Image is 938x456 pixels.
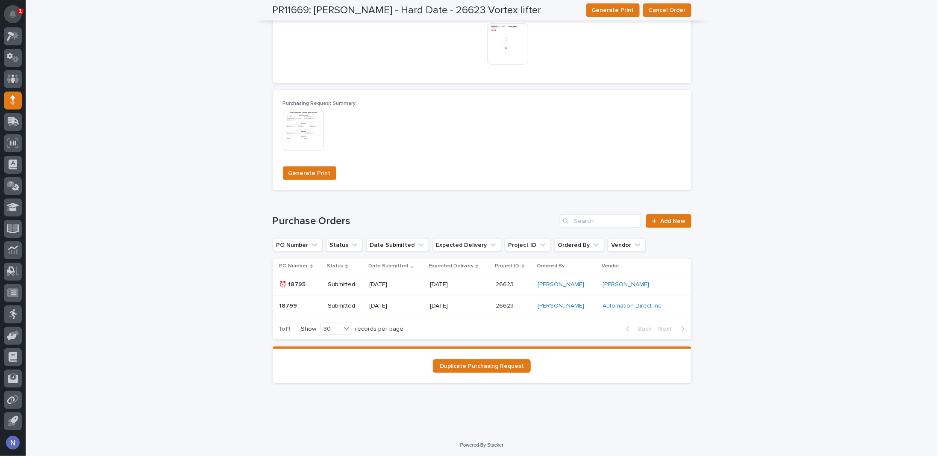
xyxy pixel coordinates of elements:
[608,238,646,252] button: Vendor
[496,301,516,310] p: 26623
[4,5,22,23] button: Notifications
[4,434,22,452] button: users-avatar
[538,281,584,288] a: [PERSON_NAME]
[460,442,503,447] a: Powered By Stacker
[602,261,619,271] p: Vendor
[537,261,565,271] p: Ordered By
[643,3,691,17] button: Cancel Order
[279,279,308,288] p: ⏰ 18795
[370,281,423,288] p: [DATE]
[433,359,531,373] a: Duplicate Purchasing Request
[560,214,641,228] input: Search
[430,281,489,288] p: [DATE]
[273,215,557,228] h1: Purchase Orders
[432,238,501,252] button: Expected Delivery
[356,326,404,333] p: records per page
[538,302,584,310] a: [PERSON_NAME]
[430,302,489,310] p: [DATE]
[273,274,691,295] tr: ⏰ 18795⏰ 18795 Submitted[DATE][DATE]2662326623 [PERSON_NAME] [PERSON_NAME]
[646,214,691,228] a: Add New
[495,261,520,271] p: Project ID
[273,4,541,17] h2: PR11669: [PERSON_NAME] - Hard Date - 26623 Vortex lifter
[273,238,323,252] button: PO Number
[283,166,336,180] button: Generate Print
[321,325,341,334] div: 30
[661,218,686,224] span: Add New
[366,238,429,252] button: Date Submitted
[619,325,655,333] button: Back
[273,295,691,317] tr: 1879918799 Submitted[DATE][DATE]2662326623 [PERSON_NAME] Automation Direct Inc
[633,326,652,332] span: Back
[328,281,362,288] p: Submitted
[603,281,649,288] a: [PERSON_NAME]
[273,319,298,340] p: 1 of 1
[327,261,343,271] p: Status
[370,302,423,310] p: [DATE]
[283,101,356,106] span: Purchasing Request Summary
[505,238,551,252] button: Project ID
[659,326,677,332] span: Next
[301,326,317,333] p: Show
[326,238,363,252] button: Status
[603,302,661,310] a: Automation Direct Inc
[429,261,473,271] p: Expected Delivery
[288,169,331,178] span: Generate Print
[554,238,604,252] button: Ordered By
[496,279,516,288] p: 26623
[19,8,22,14] p: 1
[586,3,640,17] button: Generate Print
[11,10,22,24] div: Notifications1
[592,6,634,15] span: Generate Print
[440,363,524,369] span: Duplicate Purchasing Request
[369,261,409,271] p: Date Submitted
[649,6,686,15] span: Cancel Order
[655,325,691,333] button: Next
[279,261,308,271] p: PO Number
[279,301,299,310] p: 18799
[328,302,362,310] p: Submitted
